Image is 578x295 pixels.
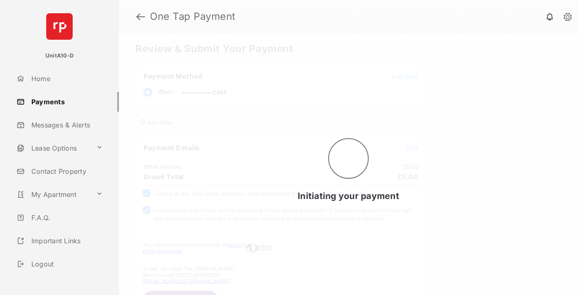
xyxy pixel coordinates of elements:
[13,208,119,228] a: F.A.Q.
[298,191,399,201] span: Initiating your payment
[13,185,93,204] a: My Apartment
[13,231,106,251] a: Important Links
[13,92,119,112] a: Payments
[13,254,119,274] a: Logout
[13,69,119,89] a: Home
[45,52,73,60] p: UnitA10-D
[13,115,119,135] a: Messages & Alerts
[150,12,236,22] strong: One Tap Payment
[13,138,93,158] a: Lease Options
[13,161,119,181] a: Contact Property
[46,13,73,40] img: svg+xml;base64,PHN2ZyB4bWxucz0iaHR0cDovL3d3dy53My5vcmcvMjAwMC9zdmciIHdpZHRoPSI2NCIgaGVpZ2h0PSI2NC...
